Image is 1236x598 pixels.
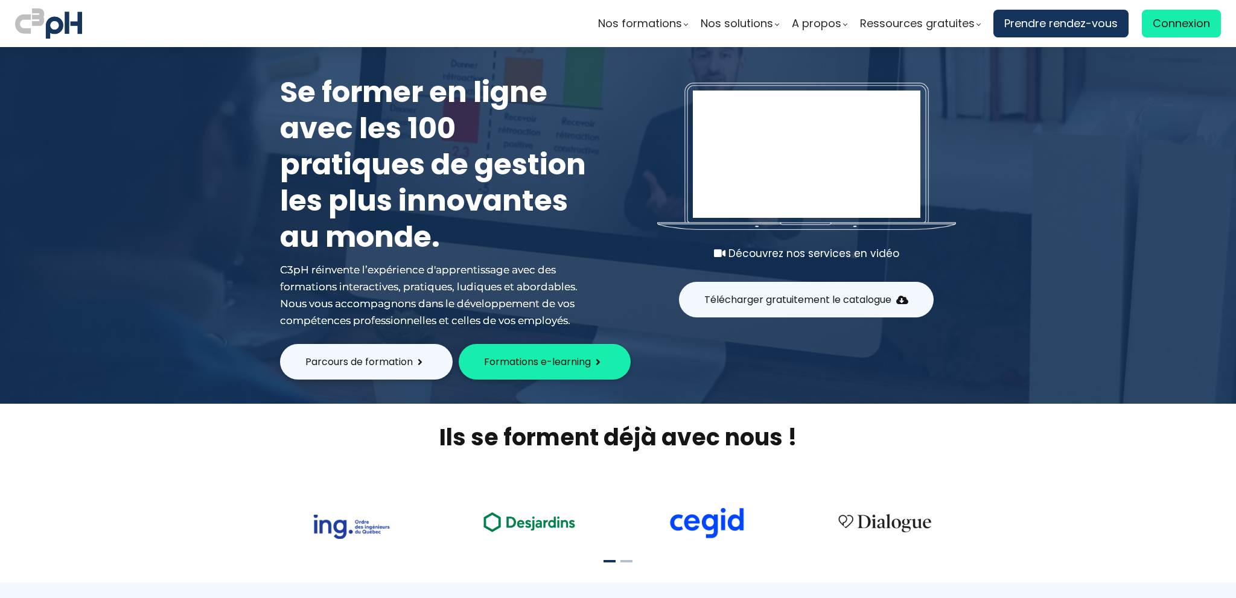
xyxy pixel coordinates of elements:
span: Ressources gratuites [860,14,975,33]
button: Parcours de formation [280,344,453,380]
button: Formations e-learning [459,344,631,380]
span: Nos solutions [701,14,773,33]
span: Nos formations [598,14,682,33]
a: Prendre rendez-vous [993,10,1129,37]
h2: Ils se forment déjà avec nous ! [265,422,971,453]
span: Télécharger gratuitement le catalogue [704,292,891,307]
button: Télécharger gratuitement le catalogue [679,282,934,317]
h1: Se former en ligne avec les 100 pratiques de gestion les plus innovantes au monde. [280,74,594,255]
div: C3pH réinvente l’expérience d'apprentissage avec des formations interactives, pratiques, ludiques... [280,261,594,329]
span: A propos [792,14,841,33]
div: Découvrez nos services en vidéo [657,245,956,262]
span: Formations e-learning [484,354,591,369]
img: cdf238afa6e766054af0b3fe9d0794df.png [668,507,745,539]
span: Parcours de formation [305,354,413,369]
img: logo C3PH [15,6,82,41]
img: 73f878ca33ad2a469052bbe3fa4fd140.png [313,515,390,539]
span: Connexion [1153,14,1210,33]
img: 4cbfeea6ce3138713587aabb8dcf64fe.png [830,506,939,539]
img: ea49a208ccc4d6e7deb170dc1c457f3b.png [475,505,584,538]
a: Connexion [1142,10,1221,37]
span: Prendre rendez-vous [1004,14,1118,33]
